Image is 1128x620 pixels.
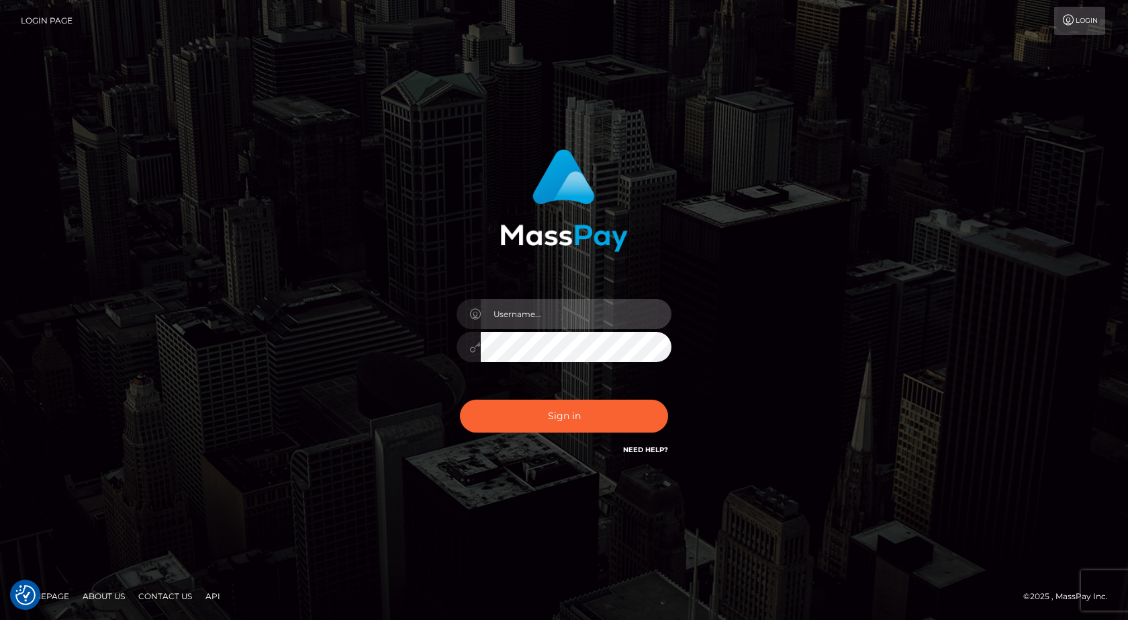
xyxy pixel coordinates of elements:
img: Revisit consent button [15,585,36,605]
a: Login [1054,7,1105,35]
input: Username... [481,299,671,329]
a: Contact Us [133,586,197,607]
button: Sign in [460,400,668,433]
a: Homepage [15,586,75,607]
button: Consent Preferences [15,585,36,605]
a: Login Page [21,7,73,35]
a: About Us [77,586,130,607]
a: Need Help? [623,445,668,454]
div: © 2025 , MassPay Inc. [1023,589,1118,604]
img: MassPay Login [500,149,628,252]
a: API [200,586,226,607]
